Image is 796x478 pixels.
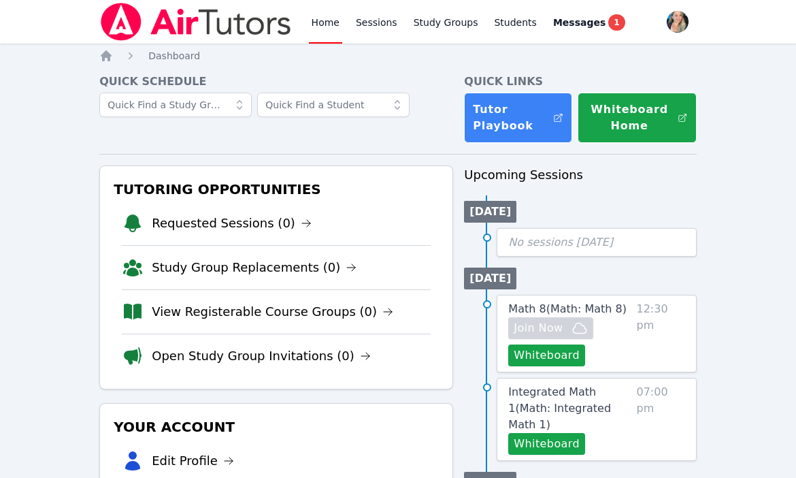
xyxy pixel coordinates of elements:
[99,74,453,90] h4: Quick Schedule
[508,236,613,249] span: No sessions [DATE]
[464,201,516,223] li: [DATE]
[508,384,631,433] a: Integrated Math 1(Math: Integrated Math 1)
[99,93,252,117] input: Quick Find a Study Group
[508,317,593,339] button: Join Now
[257,93,410,117] input: Quick Find a Student
[508,385,611,431] span: Integrated Math 1 ( Math: Integrated Math 1 )
[111,177,442,202] h3: Tutoring Opportunities
[514,320,563,336] span: Join Now
[608,14,625,31] span: 1
[464,268,516,289] li: [DATE]
[152,451,234,471] a: Edit Profile
[99,49,697,63] nav: Breadcrumb
[464,74,696,90] h4: Quick Links
[578,93,697,143] button: Whiteboard Home
[508,345,585,366] button: Whiteboard
[636,301,684,366] span: 12:30 pm
[464,93,572,143] a: Tutor Playbook
[464,165,696,185] h3: Upcoming Sessions
[636,384,684,455] span: 07:00 pm
[152,302,393,321] a: View Registerable Course Groups (0)
[508,433,585,455] button: Whiteboard
[148,50,200,61] span: Dashboard
[111,415,442,439] h3: Your Account
[152,258,356,277] a: Study Group Replacements (0)
[152,347,371,366] a: Open Study Group Invitations (0)
[553,16,606,29] span: Messages
[99,3,292,41] img: Air Tutors
[148,49,200,63] a: Dashboard
[152,214,312,233] a: Requested Sessions (0)
[508,301,627,317] a: Math 8(Math: Math 8)
[508,302,627,315] span: Math 8 ( Math: Math 8 )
